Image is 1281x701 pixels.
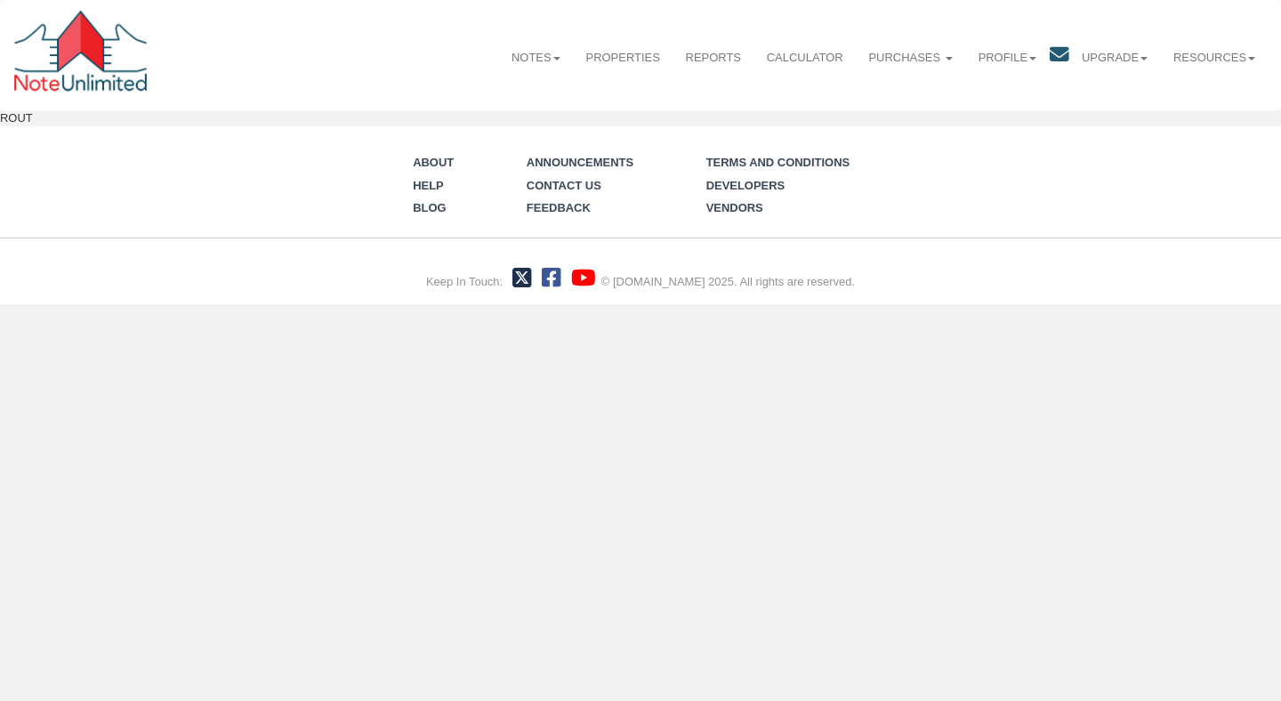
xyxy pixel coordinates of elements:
a: Help [413,179,444,192]
a: Notes [499,36,574,80]
a: Announcements [527,156,633,169]
a: Upgrade [1069,36,1161,80]
div: © [DOMAIN_NAME] 2025. All rights are reserved. [601,274,855,291]
div: Keep In Touch: [426,274,503,291]
a: About [413,156,454,169]
a: Resources [1161,36,1269,80]
a: Blog [413,201,446,214]
a: Calculator [753,36,856,80]
a: Profile [965,36,1049,80]
a: Developers [706,179,786,192]
a: Vendors [706,201,763,214]
a: Reports [673,36,753,80]
a: Purchases [856,36,965,80]
a: Contact Us [527,179,601,192]
a: Properties [573,36,673,80]
a: Terms and Conditions [706,156,850,169]
a: Feedback [527,201,591,214]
